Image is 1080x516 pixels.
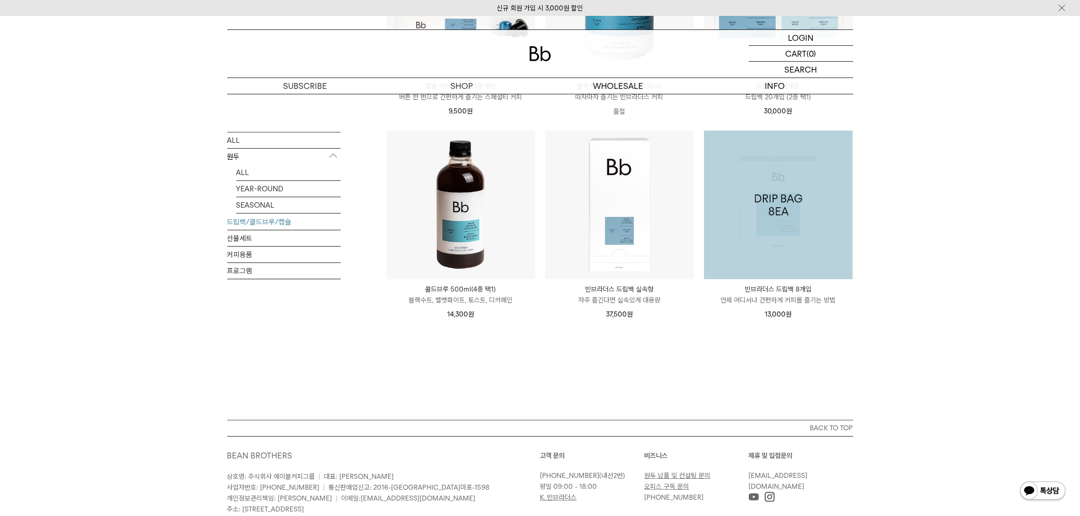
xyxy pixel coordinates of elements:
[529,46,551,61] img: 로고
[227,246,341,262] a: 커피용품
[540,470,640,481] p: (내선2번)
[227,230,341,246] a: 선물세트
[704,284,853,295] p: 빈브라더스 드립백 8개입
[645,482,689,491] a: 오피스 구독 문의
[236,164,341,180] a: ALL
[386,131,535,279] img: 콜드브루 500ml(4종 택1)
[227,472,315,481] span: 상호명: 주식회사 에이블커피그룹
[227,451,293,460] a: BEAN BROTHERS
[540,493,577,501] a: K. 빈브라더스
[788,30,814,45] p: LOGIN
[749,46,853,62] a: CART (0)
[787,107,792,115] span: 원
[324,472,394,481] span: 대표: [PERSON_NAME]
[323,483,325,492] span: |
[749,472,808,491] a: [EMAIL_ADDRESS][DOMAIN_NAME]
[785,62,817,78] p: SEARCH
[384,78,540,94] a: SHOP
[227,263,341,278] a: 프로그램
[540,78,697,94] p: WHOLESALE
[468,310,474,318] span: 원
[227,214,341,229] a: 드립백/콜드브루/캡슐
[786,46,807,61] p: CART
[704,284,853,306] a: 빈브라더스 드립백 8개입 언제 어디서나 간편하게 커피를 즐기는 방법
[645,493,704,501] a: [PHONE_NUMBER]
[467,107,473,115] span: 원
[236,180,341,196] a: YEAR-ROUND
[1019,481,1066,502] img: 카카오톡 채널 1:1 채팅 버튼
[606,310,633,318] span: 37,500
[765,310,792,318] span: 13,000
[704,295,853,306] p: 언제 어디서나 간편하게 커피를 즐기는 방법
[645,472,711,480] a: 원두 납품 및 컨설팅 문의
[361,494,476,502] a: [EMAIL_ADDRESS][DOMAIN_NAME]
[749,30,853,46] a: LOGIN
[786,310,792,318] span: 원
[697,78,853,94] p: INFO
[749,450,853,461] p: 제휴 및 입점문의
[540,472,600,480] a: [PHONE_NUMBER]
[764,107,792,115] span: 30,000
[704,131,853,279] img: 1000000032_add2_03.jpg
[227,148,341,165] p: 원두
[545,284,694,295] p: 빈브라더스 드립백 실속형
[227,420,853,436] button: BACK TO TOP
[386,92,535,102] p: 버튼 한 번으로 간편하게 즐기는 스페셜티 커피
[704,131,853,279] a: 빈브라더스 드립백 8개입
[386,295,535,306] p: 블랙수트, 벨벳화이트, 토스트, 디카페인
[497,4,583,12] a: 신규 회원 가입 시 3,000원 할인
[336,494,338,502] span: |
[227,483,320,492] span: 사업자번호: [PHONE_NUMBER]
[545,295,694,306] p: 자주 즐긴다면 실속있게 대용량
[449,107,473,115] span: 9,500
[447,310,474,318] span: 14,300
[645,450,749,461] p: 비즈니스
[540,450,645,461] p: 고객 문의
[807,46,816,61] p: (0)
[545,131,694,279] img: 빈브라더스 드립백 실속형
[329,483,490,492] span: 통신판매업신고: 2016-[GEOGRAPHIC_DATA]마포-1598
[545,284,694,306] a: 빈브라더스 드립백 실속형 자주 즐긴다면 실속있게 대용량
[545,102,694,121] p: 품절
[704,92,853,102] p: 드립백 20개입 (2종 택1)
[386,284,535,295] p: 콜드브루 500ml(4종 택1)
[227,494,332,502] span: 개인정보관리책임: [PERSON_NAME]
[545,92,694,102] p: 따자마자 즐기는 빈브라더스 커피
[540,481,640,492] p: 평일 09:00 - 18:00
[627,310,633,318] span: 원
[227,505,304,513] span: 주소: [STREET_ADDRESS]
[319,472,321,481] span: |
[386,284,535,306] a: 콜드브루 500ml(4종 택1) 블랙수트, 벨벳화이트, 토스트, 디카페인
[227,132,341,148] a: ALL
[342,494,476,502] span: 이메일:
[227,78,384,94] a: SUBSCRIBE
[236,197,341,213] a: SEASONAL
